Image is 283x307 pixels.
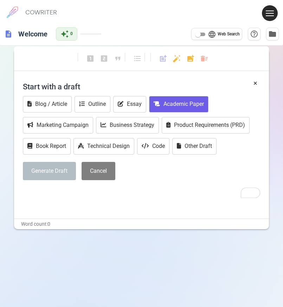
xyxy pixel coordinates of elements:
span: format_quote [114,54,122,63]
button: Help & Shortcuts [248,28,261,40]
button: Manage Documents [266,28,279,40]
button: Book Report [23,138,71,155]
span: add_photo_alternate [186,54,195,63]
img: brand logo [4,4,21,21]
button: × [253,78,257,88]
span: looks_one [86,54,95,63]
span: auto_awesome [60,30,69,38]
div: Word count: 0 [14,219,269,229]
button: Code [137,138,169,155]
button: Other Draft [172,138,217,155]
span: auto_fix_high [173,54,181,63]
button: Generate Draft [23,162,76,180]
button: Academic Paper [149,96,208,112]
span: description [4,30,13,38]
button: Cancel [82,162,115,180]
button: Blog / Article [23,96,72,112]
span: Web Search [218,31,240,38]
span: format_list_bulleted [133,54,142,63]
span: language [208,30,216,39]
span: folder [268,30,277,38]
button: Essay [113,96,146,112]
span: 0 [70,30,73,37]
button: Business Strategy [96,117,159,134]
h6: COWRITER [25,9,57,15]
div: To enrich screen reader interactions, please activate Accessibility in Grammarly extension settings [23,78,260,198]
span: post_add [159,54,167,63]
span: delete_sweep [200,54,208,63]
h4: Start with a draft [23,78,260,95]
span: help_outline [250,30,258,38]
span: looks_two [100,54,108,63]
button: Marketing Campaign [23,117,93,134]
button: Product Requirements (PRD) [162,117,250,134]
button: Technical Design [73,138,134,155]
h6: Click to edit title [15,27,50,41]
button: Outline [75,96,110,112]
